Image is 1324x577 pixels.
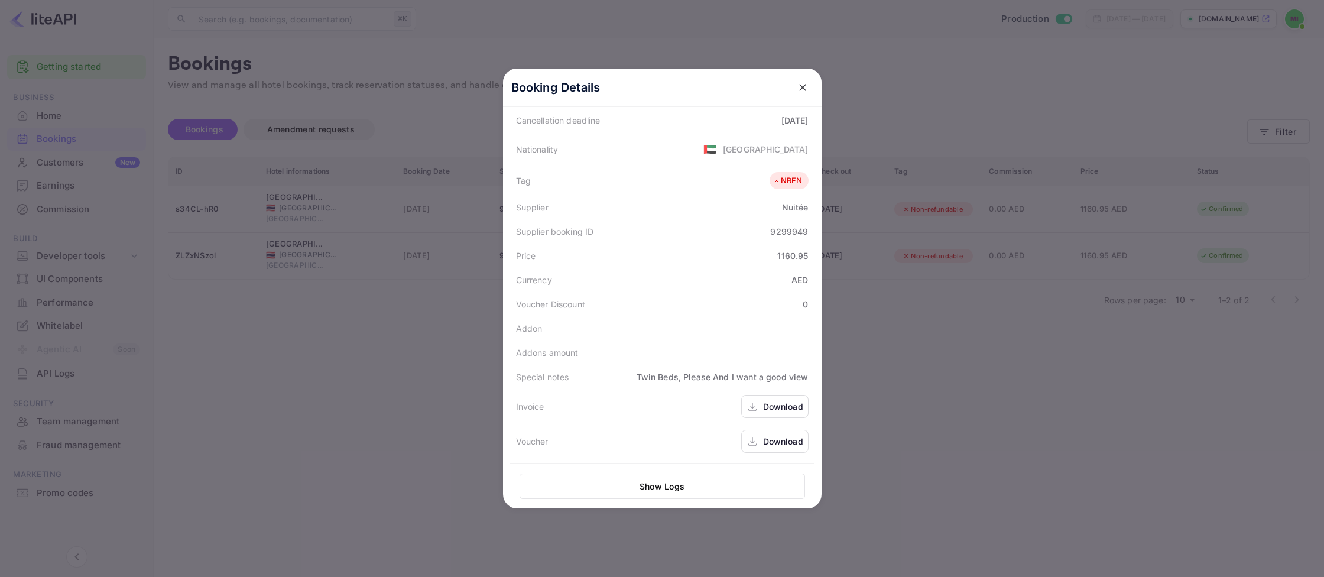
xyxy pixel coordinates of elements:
[723,143,809,155] div: [GEOGRAPHIC_DATA]
[516,249,536,262] div: Price
[763,400,803,413] div: Download
[516,201,549,213] div: Supplier
[516,174,531,187] div: Tag
[770,225,808,238] div: 9299949
[516,274,552,286] div: Currency
[637,371,809,383] div: Twin Beds, Please And I want a good view
[516,114,601,127] div: Cancellation deadline
[777,249,808,262] div: 1160.95
[516,143,559,155] div: Nationality
[516,371,569,383] div: Special notes
[516,435,549,448] div: Voucher
[516,346,579,359] div: Addons amount
[781,114,809,127] div: [DATE]
[791,274,808,286] div: AED
[511,79,601,96] p: Booking Details
[520,474,805,499] button: Show Logs
[703,138,717,160] span: United States
[792,77,813,98] button: close
[516,322,543,335] div: Addon
[773,175,803,187] div: NRFN
[516,400,544,413] div: Invoice
[763,435,803,448] div: Download
[803,298,808,310] div: 0
[516,298,585,310] div: Voucher Discount
[516,225,594,238] div: Supplier booking ID
[782,201,809,213] div: Nuitée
